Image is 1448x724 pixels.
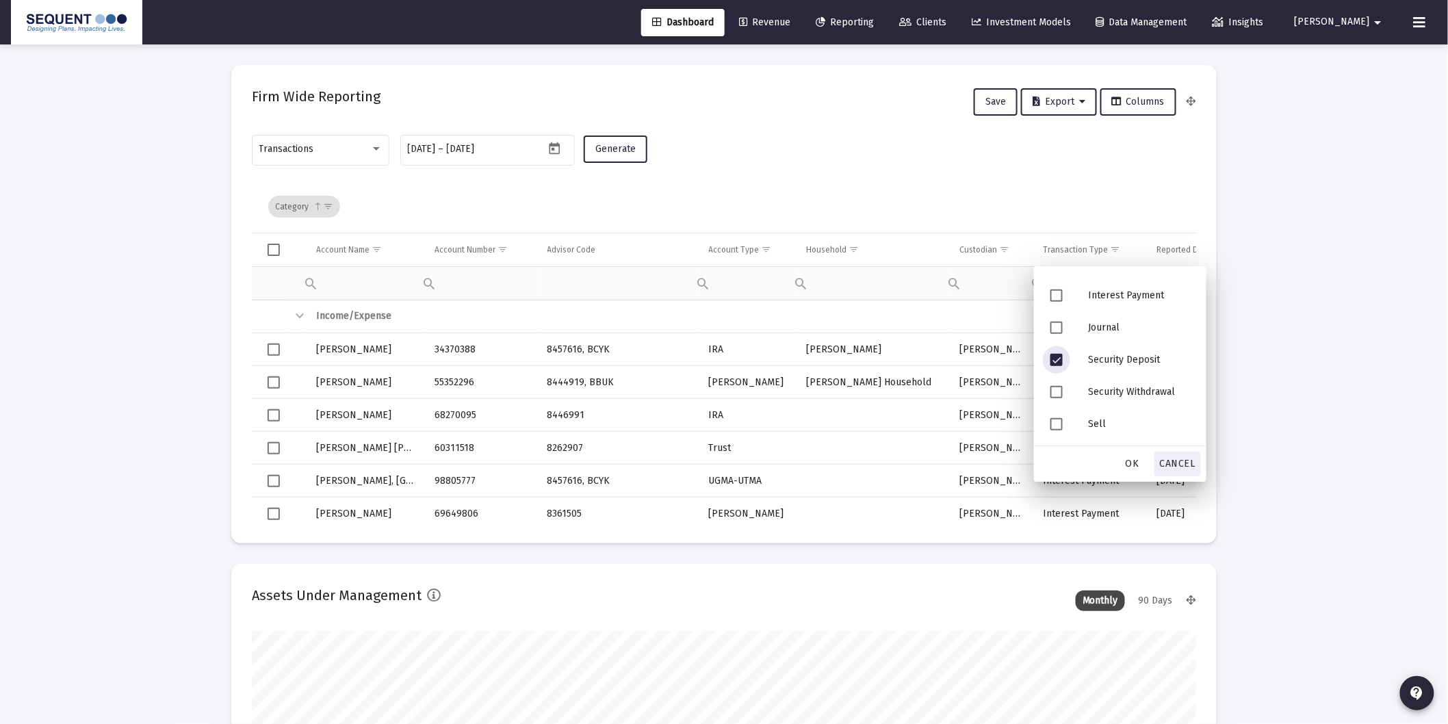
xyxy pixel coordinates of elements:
td: Column Account Number [425,233,537,266]
td: 98805777 [425,465,537,497]
td: 8446991 [538,399,699,432]
span: Show filter options for column 'Transaction Type' [1111,244,1121,255]
div: Security Deposit [1078,344,1201,376]
div: Account Number [435,244,495,255]
div: 90 Days [1132,591,1180,611]
td: [PERSON_NAME] [PERSON_NAME] [307,432,425,465]
span: Dashboard [652,16,714,28]
span: Show filter options for column 'Account Name' [372,244,382,255]
button: Generate [584,135,647,163]
td: Column Account Name [307,233,425,266]
td: [PERSON_NAME], [GEOGRAPHIC_DATA] [307,465,425,497]
span: Export [1033,96,1085,107]
td: Column Advisor Code [538,233,699,266]
div: Select row [268,508,280,520]
td: [PERSON_NAME] [797,333,950,366]
td: Trust [699,432,797,465]
button: Save [974,88,1018,116]
div: Data grid toolbar [268,181,1187,233]
span: Show filter options for column 'undefined' [323,201,333,211]
div: Filter options [1034,266,1206,482]
a: Investment Models [961,9,1082,36]
mat-icon: arrow_drop_down [1370,9,1386,36]
mat-icon: contact_support [1409,685,1425,701]
div: OK [1111,452,1154,476]
div: Advisor Code [547,244,596,255]
td: [PERSON_NAME] [699,366,797,399]
td: Filter cell [797,266,950,300]
td: [PERSON_NAME] [950,366,1033,399]
td: [PERSON_NAME] [307,333,425,366]
span: Show filter options for column 'Household' [849,244,859,255]
td: Filter cell [425,266,537,300]
span: Data Management [1096,16,1187,28]
td: Filter cell [699,266,797,300]
div: Data grid [252,181,1196,523]
div: Journal [1078,311,1201,344]
div: Sell [1078,408,1201,440]
div: Household [806,244,846,255]
div: Account Name [316,244,370,255]
div: Account Type [709,244,760,255]
td: [PERSON_NAME] [950,497,1033,530]
td: [PERSON_NAME] [950,399,1033,432]
td: Column Account Type [699,233,797,266]
td: Filter cell [950,266,1033,300]
span: Generate [595,143,636,155]
td: 69649806 [425,497,537,530]
input: Start date [408,144,436,155]
td: [PERSON_NAME] [307,366,425,399]
span: Clients [899,16,946,28]
a: Revenue [728,9,801,36]
a: Clients [888,9,957,36]
div: Select row [268,442,280,454]
td: [PERSON_NAME] [307,399,425,432]
span: Columns [1112,96,1165,107]
td: IRA [699,333,797,366]
td: 8457616, BCYK [538,465,699,497]
td: 8262907 [538,432,699,465]
td: 60311518 [425,432,537,465]
span: Reporting [816,16,874,28]
td: [PERSON_NAME] [950,465,1033,497]
img: Dashboard [21,9,132,36]
button: Export [1021,88,1097,116]
td: 55352296 [425,366,537,399]
td: [DATE] [1147,497,1250,530]
div: Transaction Type [1044,244,1109,255]
div: Select row [268,409,280,422]
span: Transactions [259,143,314,155]
div: Category [268,196,340,218]
td: Column Custodian [950,233,1033,266]
td: 68270095 [425,399,537,432]
td: [PERSON_NAME] [307,497,425,530]
td: Filter cell [307,266,425,300]
div: Monthly [1076,591,1125,611]
td: IRA [699,399,797,432]
a: Data Management [1085,9,1198,36]
td: [PERSON_NAME] [950,432,1033,465]
a: Insights [1202,9,1275,36]
span: Show filter options for column 'Account Number' [497,244,508,255]
td: 8444919, BBUK [538,366,699,399]
td: 8457616, BCYK [538,333,699,366]
td: Column Reported Date [1147,233,1250,266]
span: Save [985,96,1006,107]
button: Columns [1100,88,1176,116]
button: [PERSON_NAME] [1278,8,1403,36]
div: Interest Payment [1078,279,1201,311]
td: Column Household [797,233,950,266]
a: Dashboard [641,9,725,36]
div: Custodian [959,244,997,255]
div: Select row [268,376,280,389]
td: UGMA-UTMA [699,465,797,497]
td: 8361505 [538,497,699,530]
span: OK [1126,458,1139,469]
span: [PERSON_NAME] [1295,16,1370,28]
span: Show filter options for column 'Custodian' [999,244,1009,255]
div: Select row [268,344,280,356]
td: [PERSON_NAME] [950,333,1033,366]
span: Investment Models [972,16,1071,28]
a: Reporting [805,9,885,36]
input: End date [447,144,513,155]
